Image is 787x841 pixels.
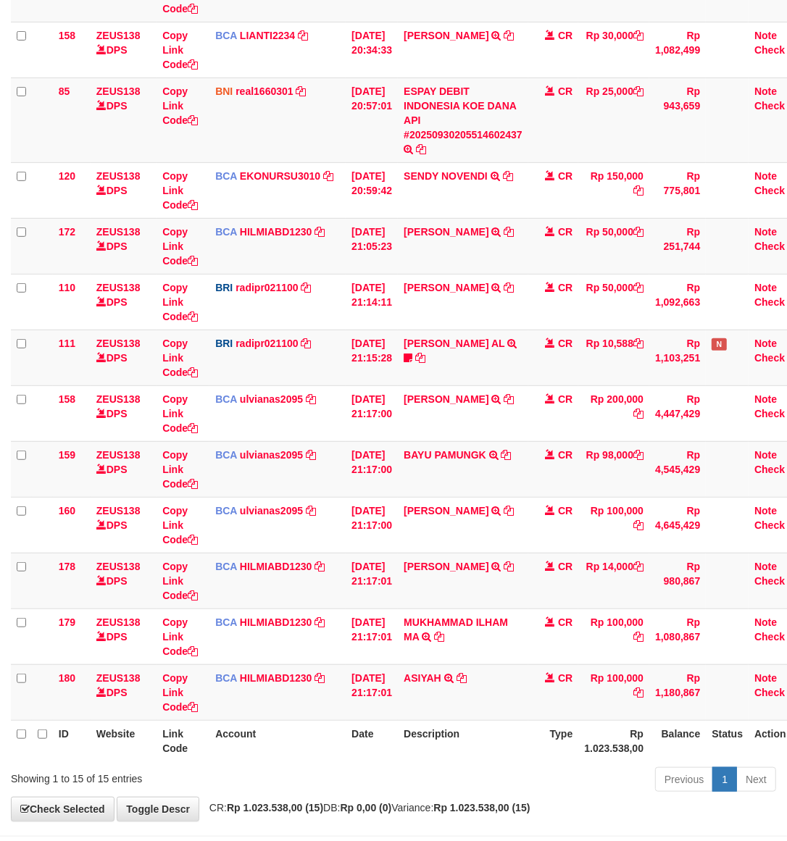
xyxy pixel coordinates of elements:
a: [PERSON_NAME] [404,505,488,516]
td: DPS [91,274,157,330]
a: Note [754,170,777,182]
td: Rp 100,000 [578,664,649,720]
a: [PERSON_NAME] [404,561,488,572]
td: Rp 98,000 [578,441,649,497]
td: Rp 14,000 [578,553,649,608]
a: ZEUS138 [96,505,141,516]
a: Check [754,352,785,364]
a: Copy Rp 14,000 to clipboard [633,561,644,572]
th: Balance [649,720,706,761]
span: CR [558,449,572,461]
a: Copy Link Code [162,338,198,378]
td: DPS [91,441,157,497]
th: Description [398,720,528,761]
span: CR [558,282,572,293]
a: Copy ESPAY DEBIT INDONESIA KOE DANA API #20250930205514602437 to clipboard [416,143,426,155]
a: ZEUS138 [96,282,141,293]
a: Copy radipr021100 to clipboard [301,338,312,349]
a: Copy Rp 98,000 to clipboard [633,449,644,461]
a: ZEUS138 [96,561,141,572]
a: Copy EKONURSU3010 to clipboard [323,170,333,182]
a: ZEUS138 [96,393,141,405]
a: Copy Rp 50,000 to clipboard [633,226,644,238]
td: [DATE] 21:17:00 [346,385,398,441]
a: Check [754,464,785,475]
td: DPS [91,162,157,218]
a: Note [754,393,777,405]
a: HILMIABD1230 [240,616,312,628]
a: Copy Rp 50,000 to clipboard [633,282,644,293]
a: Check [754,100,785,112]
td: Rp 50,000 [578,274,649,330]
td: Rp 775,801 [649,162,706,218]
td: [DATE] 21:15:28 [346,330,398,385]
span: BCA [215,505,237,516]
td: DPS [91,385,157,441]
a: Check [754,44,785,56]
a: Copy Link Code [162,226,198,267]
a: Copy HILMIABD1230 to clipboard [315,672,325,684]
a: Check [754,296,785,308]
span: BNI [215,85,233,97]
a: HILMIABD1230 [240,672,312,684]
span: CR [558,616,572,628]
span: BCA [215,616,237,628]
a: Check [754,185,785,196]
a: ulvianas2095 [240,505,303,516]
span: BCA [215,561,237,572]
a: Copy Link Code [162,672,198,713]
span: CR [558,561,572,572]
strong: Rp 1.023.538,00 (15) [433,802,530,813]
a: ZEUS138 [96,672,141,684]
td: Rp 251,744 [649,218,706,274]
span: 158 [59,393,75,405]
a: ZEUS138 [96,170,141,182]
td: [DATE] 21:17:01 [346,608,398,664]
a: ZEUS138 [96,30,141,41]
td: [DATE] 21:17:01 [346,553,398,608]
a: Copy Rp 100,000 to clipboard [633,631,644,643]
span: CR [558,170,572,182]
span: CR [558,226,572,238]
span: BRI [215,338,233,349]
a: Note [754,226,777,238]
a: radipr021100 [236,338,298,349]
a: 1 [712,767,737,792]
span: CR [558,338,572,349]
a: ZEUS138 [96,85,141,97]
a: Note [754,449,777,461]
td: [DATE] 20:34:33 [346,22,398,78]
a: Next [736,767,776,792]
a: Check [754,240,785,252]
span: BCA [215,393,237,405]
a: Copy Link Code [162,449,198,490]
a: Copy Rp 100,000 to clipboard [633,519,644,531]
th: Account [209,720,346,761]
span: Has Note [712,338,726,351]
th: ID [53,720,91,761]
span: BRI [215,282,233,293]
a: Copy MUKHAMMAD ILHAM MA to clipboard [434,631,444,643]
span: 179 [59,616,75,628]
a: Note [754,85,777,97]
span: 180 [59,672,75,684]
a: Copy Link Code [162,85,198,126]
td: Rp 4,545,429 [649,441,706,497]
td: Rp 10,588 [578,330,649,385]
a: Note [754,30,777,41]
th: Rp 1.023.538,00 [578,720,649,761]
td: [DATE] 21:05:23 [346,218,398,274]
td: Rp 943,659 [649,78,706,162]
td: Rp 1,092,663 [649,274,706,330]
span: BCA [215,170,237,182]
a: ZEUS138 [96,616,141,628]
a: Copy radipr021100 to clipboard [301,282,312,293]
a: ulvianas2095 [240,393,303,405]
span: 120 [59,170,75,182]
td: Rp 4,645,429 [649,497,706,553]
a: [PERSON_NAME] [404,282,488,293]
a: Copy Link Code [162,170,198,211]
td: Rp 200,000 [578,385,649,441]
span: 85 [59,85,70,97]
a: Check [754,519,785,531]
